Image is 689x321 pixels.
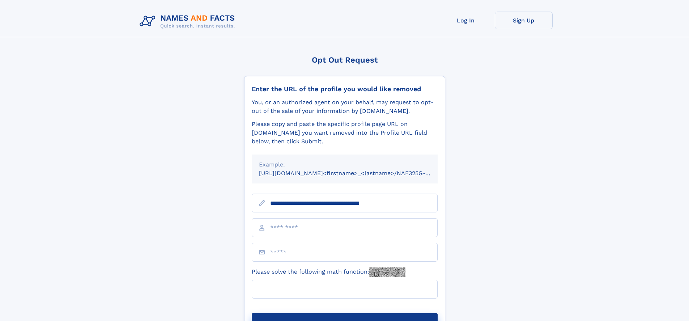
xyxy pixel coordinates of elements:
div: Please copy and paste the specific profile page URL on [DOMAIN_NAME] you want removed into the Pr... [252,120,438,146]
div: Enter the URL of the profile you would like removed [252,85,438,93]
label: Please solve the following math function: [252,267,405,277]
div: Opt Out Request [244,55,445,64]
div: Example: [259,160,430,169]
a: Sign Up [495,12,553,29]
img: Logo Names and Facts [137,12,241,31]
small: [URL][DOMAIN_NAME]<firstname>_<lastname>/NAF325G-xxxxxxxx [259,170,451,177]
a: Log In [437,12,495,29]
div: You, or an authorized agent on your behalf, may request to opt-out of the sale of your informatio... [252,98,438,115]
